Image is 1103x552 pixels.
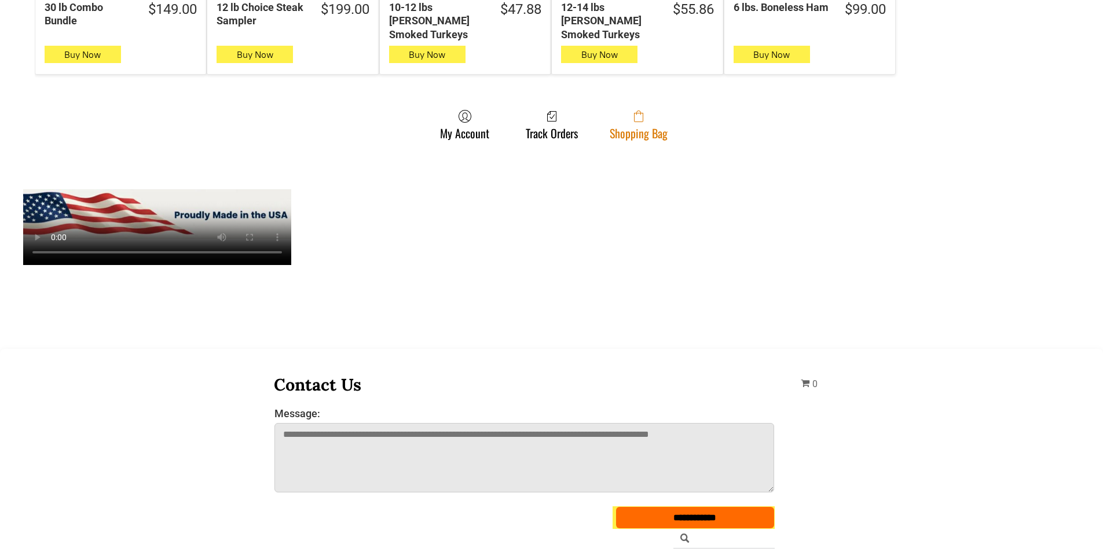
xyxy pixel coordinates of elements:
[45,46,121,63] button: Buy Now
[237,49,273,60] span: Buy Now
[389,1,485,41] div: 10-12 lbs [PERSON_NAME] Smoked Turkeys
[561,46,637,63] button: Buy Now
[380,1,551,41] a: $47.8810-12 lbs [PERSON_NAME] Smoked Turkeys
[845,1,886,19] div: $99.00
[35,1,206,28] a: $149.0030 lb Combo Bundle
[274,407,775,419] label: Message:
[148,1,197,19] div: $149.00
[45,1,133,28] div: 30 lb Combo Bundle
[734,1,830,14] div: 6 lbs. Boneless Ham
[734,46,810,63] button: Buy Now
[561,1,657,41] div: 12-14 lbs [PERSON_NAME] Smoked Turkeys
[673,1,714,19] div: $55.86
[581,49,618,60] span: Buy Now
[753,49,790,60] span: Buy Now
[207,1,378,28] a: $199.0012 lb Choice Steak Sampler
[520,109,584,140] a: Track Orders
[274,374,775,395] h3: Contact Us
[389,46,466,63] button: Buy Now
[217,46,293,63] button: Buy Now
[217,1,305,28] div: 12 lb Choice Steak Sampler
[812,378,818,389] span: 0
[64,49,101,60] span: Buy Now
[604,109,673,140] a: Shopping Bag
[321,1,369,19] div: $199.00
[434,109,495,140] a: My Account
[724,1,895,19] a: $99.006 lbs. Boneless Ham
[500,1,541,19] div: $47.88
[552,1,723,41] a: $55.8612-14 lbs [PERSON_NAME] Smoked Turkeys
[409,49,445,60] span: Buy Now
